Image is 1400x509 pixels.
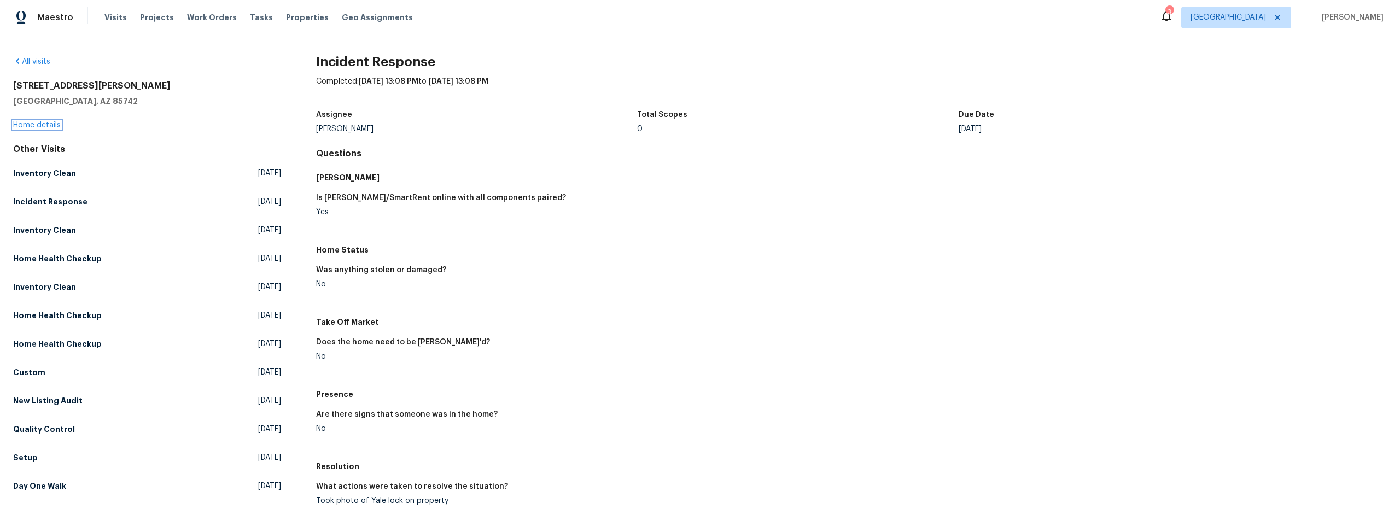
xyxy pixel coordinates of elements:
[637,111,687,119] h5: Total Scopes
[13,144,281,155] div: Other Visits
[1165,7,1173,17] div: 3
[13,282,76,292] h5: Inventory Clean
[316,483,508,490] h5: What actions were taken to resolve the situation?
[13,220,281,240] a: Inventory Clean[DATE]
[13,395,83,406] h5: New Listing Audit
[13,338,102,349] h5: Home Health Checkup
[258,481,281,492] span: [DATE]
[13,424,75,435] h5: Quality Control
[316,497,843,505] div: Took photo of Yale lock on property
[13,306,281,325] a: Home Health Checkup[DATE]
[637,125,959,133] div: 0
[316,244,1387,255] h5: Home Status
[316,148,1387,159] h4: Questions
[316,389,1387,400] h5: Presence
[13,391,281,411] a: New Listing Audit[DATE]
[13,452,38,463] h5: Setup
[258,225,281,236] span: [DATE]
[13,476,281,496] a: Day One Walk[DATE]
[258,452,281,463] span: [DATE]
[316,125,638,133] div: [PERSON_NAME]
[13,225,76,236] h5: Inventory Clean
[316,425,843,432] div: No
[286,12,329,23] span: Properties
[13,168,76,179] h5: Inventory Clean
[13,80,281,91] h2: [STREET_ADDRESS][PERSON_NAME]
[316,461,1387,472] h5: Resolution
[13,96,281,107] h5: [GEOGRAPHIC_DATA], AZ 85742
[316,56,1387,67] h2: Incident Response
[13,121,61,129] a: Home details
[37,12,73,23] span: Maestro
[959,111,994,119] h5: Due Date
[13,277,281,297] a: Inventory Clean[DATE]
[258,282,281,292] span: [DATE]
[342,12,413,23] span: Geo Assignments
[316,76,1387,104] div: Completed: to
[258,310,281,321] span: [DATE]
[13,481,66,492] h5: Day One Walk
[13,367,45,378] h5: Custom
[13,253,102,264] h5: Home Health Checkup
[13,448,281,467] a: Setup[DATE]
[13,310,102,321] h5: Home Health Checkup
[429,78,488,85] span: [DATE] 13:08 PM
[316,353,843,360] div: No
[1317,12,1384,23] span: [PERSON_NAME]
[258,338,281,349] span: [DATE]
[316,208,843,216] div: Yes
[13,362,281,382] a: Custom[DATE]
[13,192,281,212] a: Incident Response[DATE]
[13,334,281,354] a: Home Health Checkup[DATE]
[1191,12,1266,23] span: [GEOGRAPHIC_DATA]
[140,12,174,23] span: Projects
[13,419,281,439] a: Quality Control[DATE]
[316,411,498,418] h5: Are there signs that someone was in the home?
[258,253,281,264] span: [DATE]
[316,280,843,288] div: No
[250,14,273,21] span: Tasks
[13,196,87,207] h5: Incident Response
[13,249,281,268] a: Home Health Checkup[DATE]
[13,58,50,66] a: All visits
[187,12,237,23] span: Work Orders
[258,367,281,378] span: [DATE]
[959,125,1280,133] div: [DATE]
[316,266,446,274] h5: Was anything stolen or damaged?
[258,395,281,406] span: [DATE]
[258,424,281,435] span: [DATE]
[359,78,418,85] span: [DATE] 13:08 PM
[104,12,127,23] span: Visits
[316,172,1387,183] h5: [PERSON_NAME]
[316,111,352,119] h5: Assignee
[13,163,281,183] a: Inventory Clean[DATE]
[258,168,281,179] span: [DATE]
[316,338,490,346] h5: Does the home need to be [PERSON_NAME]'d?
[316,317,1387,327] h5: Take Off Market
[258,196,281,207] span: [DATE]
[316,194,566,202] h5: Is [PERSON_NAME]/SmartRent online with all components paired?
